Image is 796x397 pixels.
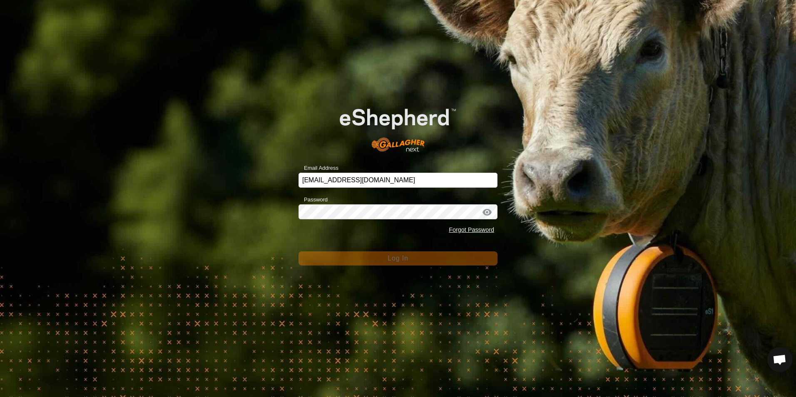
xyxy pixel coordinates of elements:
a: Forgot Password [449,226,494,233]
button: Log In [298,251,497,265]
label: Email Address [298,164,338,172]
span: Log In [388,255,408,262]
input: Email Address [298,173,497,188]
img: E-shepherd Logo [318,92,478,160]
label: Password [298,196,328,204]
div: Open chat [767,347,792,372]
